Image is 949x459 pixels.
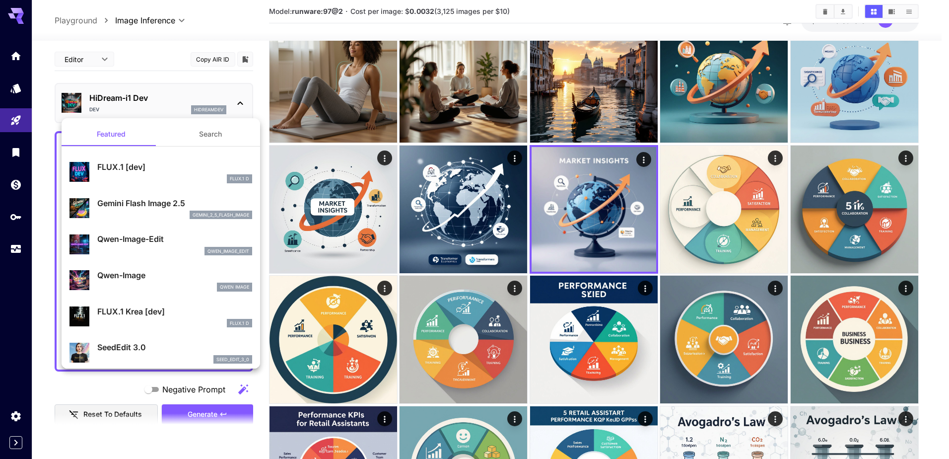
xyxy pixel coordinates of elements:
[69,229,252,259] div: Qwen-Image-Editqwen_image_edit
[161,122,260,146] button: Search
[230,175,249,182] p: FLUX.1 D
[97,341,252,353] p: SeedEdit 3.0
[220,284,249,291] p: Qwen Image
[193,212,249,219] p: gemini_2_5_flash_image
[216,356,249,363] p: seed_edit_3_0
[230,320,249,327] p: FLUX.1 D
[97,161,252,173] p: FLUX.1 [dev]
[97,233,252,245] p: Qwen-Image-Edit
[207,248,249,255] p: qwen_image_edit
[97,269,252,281] p: Qwen-Image
[97,306,252,317] p: FLUX.1 Krea [dev]
[69,193,252,224] div: Gemini Flash Image 2.5gemini_2_5_flash_image
[69,265,252,296] div: Qwen-ImageQwen Image
[69,337,252,368] div: SeedEdit 3.0seed_edit_3_0
[97,197,252,209] p: Gemini Flash Image 2.5
[69,157,252,187] div: FLUX.1 [dev]FLUX.1 D
[69,302,252,332] div: FLUX.1 Krea [dev]FLUX.1 D
[62,122,161,146] button: Featured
